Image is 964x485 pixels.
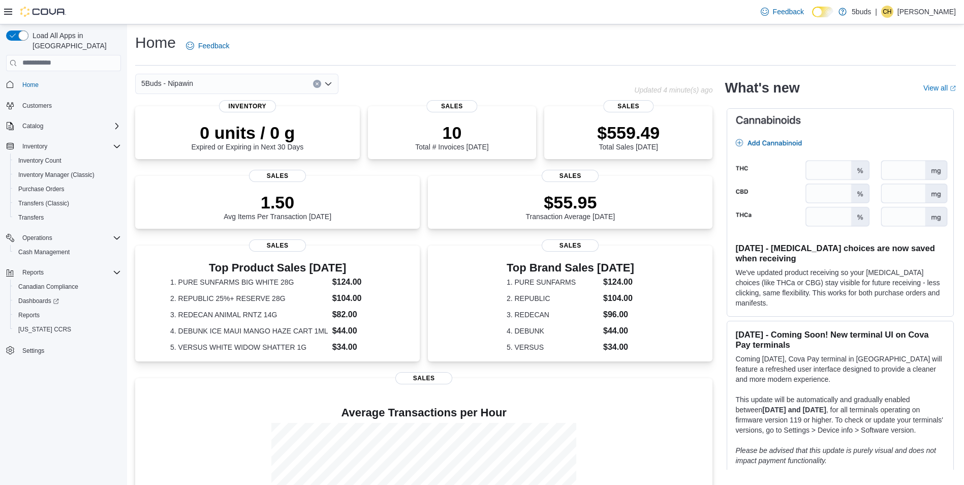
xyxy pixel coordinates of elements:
[18,171,95,179] span: Inventory Manager (Classic)
[6,73,121,384] nav: Complex example
[10,168,125,182] button: Inventory Manager (Classic)
[18,214,44,222] span: Transfers
[10,182,125,196] button: Purchase Orders
[170,293,328,304] dt: 2. REPUBLIC 25%+ RESERVE 28G
[22,122,43,130] span: Catalog
[2,119,125,133] button: Catalog
[14,211,121,224] span: Transfers
[191,123,303,151] div: Expired or Expiring in Next 30 Days
[507,277,599,287] dt: 1. PURE SUNFARMS
[14,281,121,293] span: Canadian Compliance
[14,183,69,195] a: Purchase Orders
[542,239,599,252] span: Sales
[597,123,660,151] div: Total Sales [DATE]
[18,99,121,112] span: Customers
[20,7,66,17] img: Cova
[18,266,48,279] button: Reports
[14,155,121,167] span: Inventory Count
[18,232,56,244] button: Operations
[14,246,121,258] span: Cash Management
[603,309,634,321] dd: $96.00
[507,310,599,320] dt: 3. REDECAN
[427,100,477,112] span: Sales
[603,100,654,112] span: Sales
[224,192,331,221] div: Avg Items Per Transaction [DATE]
[14,183,121,195] span: Purchase Orders
[634,86,712,94] p: Updated 4 minute(s) ago
[18,78,121,91] span: Home
[18,120,121,132] span: Catalog
[14,309,121,321] span: Reports
[18,185,65,193] span: Purchase Orders
[735,243,945,263] h3: [DATE] - [MEDICAL_DATA] choices are now saved when receiving
[2,343,125,357] button: Settings
[18,79,43,91] a: Home
[170,326,328,336] dt: 4. DEBUNK ICE MAUI MANGO HAZE CART 1ML
[18,140,51,153] button: Inventory
[249,170,306,182] span: Sales
[526,192,615,221] div: Transaction Average [DATE]
[14,246,74,258] a: Cash Management
[170,310,328,320] dt: 3. REDECAN ANIMAL RNTZ 14G
[10,322,125,337] button: [US_STATE] CCRS
[852,6,871,18] p: 5buds
[10,210,125,225] button: Transfers
[14,309,44,321] a: Reports
[725,80,799,96] h2: What's new
[10,294,125,308] a: Dashboards
[143,407,704,419] h4: Average Transactions per Hour
[313,80,321,88] button: Clear input
[18,297,59,305] span: Dashboards
[198,41,229,51] span: Feedback
[249,239,306,252] span: Sales
[14,281,82,293] a: Canadian Compliance
[10,308,125,322] button: Reports
[603,341,634,353] dd: $34.00
[395,372,452,384] span: Sales
[2,77,125,92] button: Home
[762,406,826,414] strong: [DATE] and [DATE]
[18,120,47,132] button: Catalog
[18,232,121,244] span: Operations
[170,277,328,287] dt: 1. PURE SUNFARMS BIG WHITE 28G
[603,276,634,288] dd: $124.00
[10,196,125,210] button: Transfers (Classic)
[597,123,660,143] p: $559.49
[191,123,303,143] p: 0 units / 0 g
[22,234,52,242] span: Operations
[883,6,891,18] span: CH
[507,262,634,274] h3: Top Brand Sales [DATE]
[603,325,634,337] dd: $44.00
[28,31,121,51] span: Load All Apps in [GEOGRAPHIC_DATA]
[332,276,385,288] dd: $124.00
[22,81,39,89] span: Home
[22,268,44,277] span: Reports
[875,6,877,18] p: |
[224,192,331,213] p: 1.50
[22,142,47,150] span: Inventory
[881,6,893,18] div: Christa Hamata
[18,157,61,165] span: Inventory Count
[14,211,48,224] a: Transfers
[603,292,634,305] dd: $104.00
[812,7,833,17] input: Dark Mode
[10,154,125,168] button: Inventory Count
[10,280,125,294] button: Canadian Compliance
[507,326,599,336] dt: 4. DEBUNK
[2,231,125,245] button: Operations
[415,123,488,151] div: Total # Invoices [DATE]
[507,293,599,304] dt: 2. REPUBLIC
[18,311,40,319] span: Reports
[2,98,125,113] button: Customers
[18,283,78,291] span: Canadian Compliance
[18,199,69,207] span: Transfers (Classic)
[507,342,599,352] dt: 5. VERSUS
[10,245,125,259] button: Cash Management
[324,80,332,88] button: Open list of options
[526,192,615,213] p: $55.95
[14,155,66,167] a: Inventory Count
[22,347,44,355] span: Settings
[22,102,52,110] span: Customers
[735,267,945,308] p: We've updated product receiving so your [MEDICAL_DATA] choices (like THCa or CBG) stay visible fo...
